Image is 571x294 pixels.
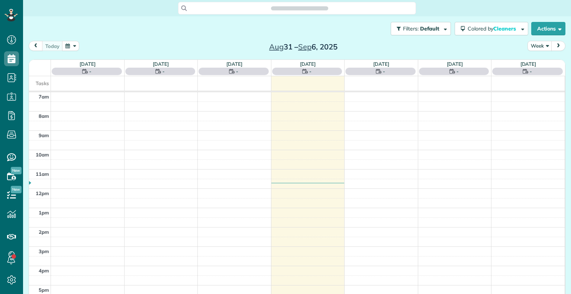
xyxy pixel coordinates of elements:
span: - [309,68,312,75]
span: Sep [298,42,312,51]
span: 8am [39,113,49,119]
a: [DATE] [300,61,316,67]
button: prev [29,41,43,51]
a: [DATE] [447,61,463,67]
span: - [89,68,91,75]
span: - [457,68,459,75]
button: Filters: Default [391,22,451,35]
span: 3pm [39,248,49,254]
span: Cleaners [493,25,517,32]
span: Filters: [403,25,419,32]
span: 10am [36,152,49,158]
span: Colored by [468,25,519,32]
span: - [530,68,532,75]
a: [DATE] [373,61,389,67]
span: - [236,68,238,75]
h2: 31 – 6, 2025 [257,43,350,51]
span: 7am [39,94,49,100]
span: Default [420,25,440,32]
a: [DATE] [226,61,242,67]
span: Tasks [36,80,49,86]
span: 2pm [39,229,49,235]
a: [DATE] [153,61,169,67]
span: Search ZenMaid… [278,4,320,12]
a: [DATE] [520,61,536,67]
button: Actions [531,22,565,35]
span: 1pm [39,210,49,216]
a: [DATE] [80,61,96,67]
span: 5pm [39,287,49,293]
span: Aug [269,42,284,51]
button: Colored byCleaners [455,22,528,35]
button: next [551,41,565,51]
span: 12pm [36,190,49,196]
button: today [42,41,63,51]
a: Filters: Default [387,22,451,35]
span: - [162,68,165,75]
span: 9am [39,132,49,138]
button: Week [528,41,552,51]
span: 4pm [39,268,49,274]
span: - [383,68,385,75]
span: New [11,186,22,193]
span: 11am [36,171,49,177]
span: New [11,167,22,174]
